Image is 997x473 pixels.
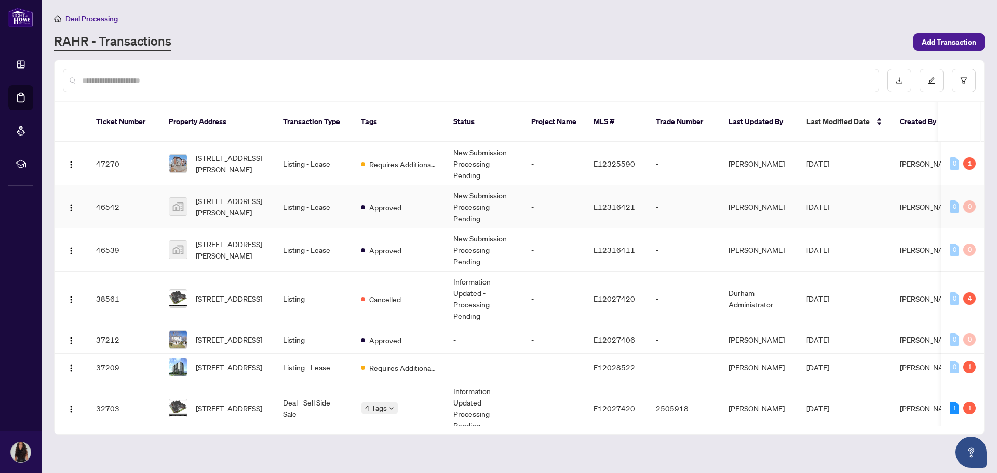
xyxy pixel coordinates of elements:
td: [PERSON_NAME] [720,354,798,381]
td: - [523,326,585,354]
button: Logo [63,198,79,215]
span: [DATE] [806,245,829,254]
img: Logo [67,364,75,372]
img: thumbnail-img [169,358,187,376]
span: [PERSON_NAME] [900,245,956,254]
span: [DATE] [806,202,829,211]
th: Property Address [160,102,275,142]
img: Logo [67,405,75,413]
img: Logo [67,247,75,255]
span: [STREET_ADDRESS] [196,293,262,304]
td: [PERSON_NAME] [720,228,798,272]
span: Approved [369,201,401,213]
span: home [54,15,61,22]
td: - [445,354,523,381]
span: [STREET_ADDRESS][PERSON_NAME] [196,238,266,261]
span: Add Transaction [922,34,976,50]
span: Requires Additional Docs [369,362,437,373]
div: 0 [950,157,959,170]
td: 37209 [88,354,160,381]
div: 4 [963,292,976,305]
td: - [523,381,585,436]
img: thumbnail-img [169,198,187,215]
td: - [523,185,585,228]
div: 1 [950,402,959,414]
td: - [523,272,585,326]
td: 2505918 [648,381,720,436]
td: Listing - Lease [275,142,353,185]
button: filter [952,69,976,92]
td: [PERSON_NAME] [720,185,798,228]
span: E12027406 [594,335,635,344]
span: [STREET_ADDRESS][PERSON_NAME] [196,152,266,175]
span: Deal Processing [65,14,118,23]
th: Last Modified Date [798,102,892,142]
td: - [648,142,720,185]
span: [PERSON_NAME] [900,159,956,168]
img: thumbnail-img [169,155,187,172]
button: Logo [63,155,79,172]
td: Listing [275,272,353,326]
td: - [648,185,720,228]
td: Information Updated - Processing Pending [445,381,523,436]
td: New Submission - Processing Pending [445,142,523,185]
td: - [648,326,720,354]
td: Durham Administrator [720,272,798,326]
td: Listing - Lease [275,228,353,272]
button: Open asap [955,437,987,468]
span: download [896,77,903,84]
span: [DATE] [806,294,829,303]
img: logo [8,8,33,27]
button: Logo [63,359,79,375]
img: thumbnail-img [169,399,187,417]
div: 0 [950,361,959,373]
span: Cancelled [369,293,401,305]
img: thumbnail-img [169,290,187,307]
td: New Submission - Processing Pending [445,185,523,228]
span: E12316411 [594,245,635,254]
th: Status [445,102,523,142]
button: Logo [63,290,79,307]
td: Information Updated - Processing Pending [445,272,523,326]
img: Profile Icon [11,442,31,462]
button: download [887,69,911,92]
div: 0 [963,200,976,213]
span: filter [960,77,967,84]
td: 46539 [88,228,160,272]
th: Last Updated By [720,102,798,142]
span: 4 Tags [365,402,387,414]
span: E12027420 [594,294,635,303]
th: Tags [353,102,445,142]
button: Logo [63,400,79,416]
div: 0 [950,292,959,305]
img: thumbnail-img [169,241,187,259]
span: down [389,406,394,411]
td: - [648,228,720,272]
button: Logo [63,241,79,258]
span: Approved [369,334,401,346]
td: Listing - Lease [275,185,353,228]
img: Logo [67,295,75,304]
span: [PERSON_NAME] [900,202,956,211]
td: 32703 [88,381,160,436]
img: Logo [67,160,75,169]
span: [STREET_ADDRESS][PERSON_NAME] [196,195,266,218]
td: [PERSON_NAME] [720,381,798,436]
span: E12325590 [594,159,635,168]
span: E12028522 [594,362,635,372]
td: - [523,142,585,185]
span: [DATE] [806,362,829,372]
a: RAHR - Transactions [54,33,171,51]
img: Logo [67,336,75,345]
div: 0 [963,244,976,256]
th: Project Name [523,102,585,142]
td: - [648,272,720,326]
th: Created By [892,102,954,142]
div: 1 [963,157,976,170]
td: 47270 [88,142,160,185]
th: Transaction Type [275,102,353,142]
span: Last Modified Date [806,116,870,127]
td: - [523,228,585,272]
span: E12316421 [594,202,635,211]
div: 1 [963,361,976,373]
